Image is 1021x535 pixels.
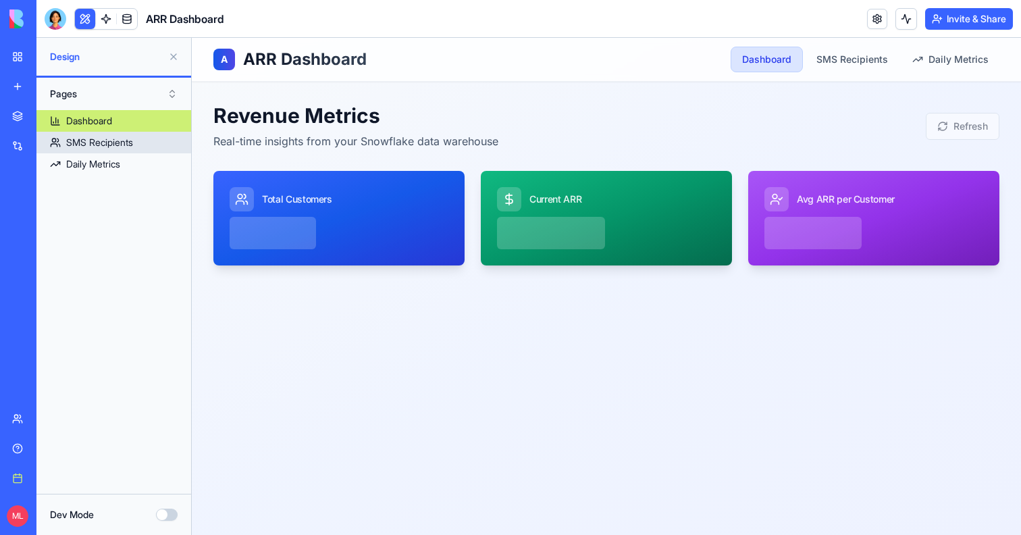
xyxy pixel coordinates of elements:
h2: Revenue Metrics [22,66,307,90]
a: Daily Metrics [36,153,191,175]
div: Current ARR [305,149,524,174]
h1: ARR Dashboard [51,11,175,32]
a: Dashboard [539,9,611,34]
span: A [29,15,36,28]
a: Dashboard [36,110,191,132]
div: SMS Recipients [66,136,133,149]
label: Dev Mode [50,508,94,521]
img: logo [9,9,93,28]
div: Daily Metrics [721,15,797,28]
a: SMS Recipients [614,9,707,34]
span: ARR Dashboard [146,11,224,27]
span: Design [50,50,163,63]
button: Pages [43,83,184,105]
div: Daily Metrics [66,157,120,171]
button: Invite & Share [925,8,1013,30]
span: ML [7,505,28,527]
div: Dashboard [66,114,112,128]
a: SMS Recipients [36,132,191,153]
p: Real-time insights from your Snowflake data warehouse [22,95,307,111]
div: Total Customers [38,149,257,174]
a: Daily Metrics [710,9,808,34]
div: Avg ARR per Customer [573,149,791,174]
